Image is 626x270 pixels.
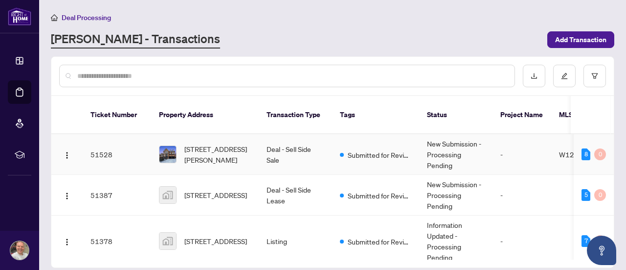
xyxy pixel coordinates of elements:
span: Deal Processing [62,13,111,22]
span: home [51,14,58,21]
button: Logo [59,147,75,162]
span: [STREET_ADDRESS] [184,236,247,246]
td: - [492,175,551,216]
td: 51387 [83,175,151,216]
a: [PERSON_NAME] - Transactions [51,31,220,49]
img: thumbnail-img [159,233,176,249]
th: Status [419,96,492,134]
div: 0 [594,148,606,160]
td: - [492,216,551,267]
span: edit [561,73,568,79]
td: New Submission - Processing Pending [419,175,492,216]
button: download [523,65,545,87]
td: 51528 [83,134,151,175]
span: Submitted for Review [348,236,411,247]
td: - [492,134,551,175]
div: 8 [581,148,590,160]
button: Add Transaction [547,31,614,48]
span: filter [591,73,598,79]
td: Deal - Sell Side Sale [259,134,332,175]
img: Profile Icon [10,241,29,260]
img: Logo [63,192,71,200]
span: W12136665 [559,150,601,159]
button: filter [583,65,606,87]
td: 51378 [83,216,151,267]
th: Tags [332,96,419,134]
button: Open asap [587,236,616,265]
span: Submitted for Review [348,190,411,201]
div: 0 [594,189,606,201]
div: 0 [594,235,606,247]
img: Logo [63,238,71,246]
button: edit [553,65,576,87]
td: Information Updated - Processing Pending [419,216,492,267]
img: thumbnail-img [159,146,176,163]
button: Logo [59,187,75,203]
th: Ticket Number [83,96,151,134]
img: logo [8,7,31,25]
div: 7 [581,235,590,247]
img: Logo [63,151,71,159]
th: Transaction Type [259,96,332,134]
span: download [531,73,537,79]
td: Listing [259,216,332,267]
span: [STREET_ADDRESS][PERSON_NAME] [184,144,251,165]
th: MLS # [551,96,610,134]
td: New Submission - Processing Pending [419,134,492,175]
td: Deal - Sell Side Lease [259,175,332,216]
th: Project Name [492,96,551,134]
th: Property Address [151,96,259,134]
img: thumbnail-img [159,187,176,203]
button: Logo [59,233,75,249]
div: 5 [581,189,590,201]
span: Add Transaction [555,32,606,48]
span: Submitted for Review [348,149,411,160]
span: [STREET_ADDRESS] [184,190,247,200]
